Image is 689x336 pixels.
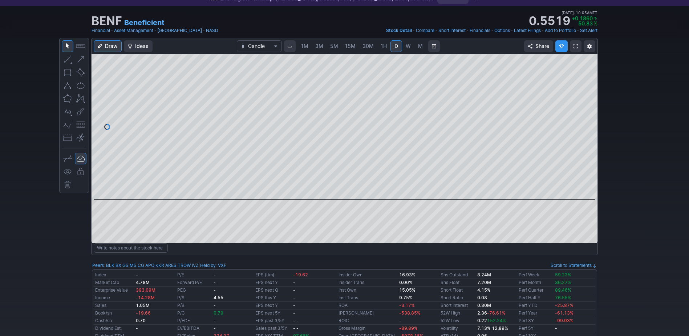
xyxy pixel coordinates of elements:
td: Enterprise Value [94,287,134,294]
td: EPS next Q [254,287,292,294]
button: Anchored VWAP [75,132,86,144]
a: Add to Portfolio [545,27,576,34]
td: EPS this Y [254,294,292,302]
span: 1M [301,43,308,49]
a: 0.08 [477,295,487,300]
a: Short Ratio [441,295,463,300]
b: 2.36 [477,310,506,316]
td: EPS next 5Y [254,309,292,317]
small: - - [293,318,299,323]
b: 0.22 [477,318,506,323]
td: EPS (ttm) [254,271,292,279]
button: Triangle [62,80,73,91]
span: • [466,27,469,34]
b: - [136,325,138,331]
button: Interval [284,40,296,52]
button: Rectangle [62,67,73,78]
td: Shs Outstand [439,271,475,279]
span: 76.55% [555,295,571,300]
button: Polygon [62,93,73,104]
td: Market Cap [94,279,134,287]
a: Scroll to Statements [551,263,597,268]
td: Perf Quarter [517,287,554,294]
button: Remove all autosaved drawings [62,179,73,191]
a: W [402,40,414,52]
td: Index [94,271,134,279]
div: | : [199,262,226,269]
a: 15M [342,40,359,52]
span: • [542,27,544,34]
b: 9.75% [399,295,413,300]
b: 15.05% [399,287,416,293]
span: +0.1860 [572,15,593,21]
span: -25.87% [555,303,574,308]
button: Explore new features [555,40,568,52]
td: Book/sh [94,309,134,317]
td: Dividend Est. [94,325,134,332]
td: Shs Float [439,279,475,287]
b: - [293,310,295,316]
button: Drawing mode: Single [62,153,73,164]
b: 1.05M [136,303,150,308]
a: [GEOGRAPHIC_DATA] [157,27,202,34]
span: D [394,43,398,49]
span: -3.17% [399,303,415,308]
span: Candle [248,43,271,50]
span: • [577,27,579,34]
span: -99.93% [555,318,574,323]
td: EPS next Y [254,279,292,287]
button: Fibonacci retracements [75,119,86,131]
a: BX [115,262,121,269]
span: 152.24% [487,318,506,323]
button: Measure [75,40,86,52]
td: P/FCF [176,317,212,325]
b: - [293,287,295,293]
td: ROA [337,302,398,309]
a: Stock Detail [386,27,412,34]
a: Peers [92,263,104,268]
b: - [214,287,216,293]
button: Ellipse [75,80,86,91]
span: 5M [330,43,338,49]
span: % [593,20,597,27]
b: 7.20M [477,280,491,285]
span: Draw [105,43,118,50]
td: Inst Own [337,287,398,294]
span: -61.13% [555,310,574,316]
b: - [293,295,295,300]
small: - - [293,325,299,331]
a: Fullscreen [570,40,581,52]
b: 4.55 [214,295,223,300]
b: - [214,272,216,277]
a: KKR [155,262,164,269]
a: Options [494,27,510,34]
a: Latest Filings [514,27,541,34]
span: • [511,27,513,34]
a: CG [138,262,144,269]
button: Rotated rectangle [75,67,86,78]
td: Sales [94,302,134,309]
b: - [555,325,557,331]
div: : [92,262,199,269]
td: Inst Trans [337,294,398,302]
td: ROIC [337,317,398,325]
a: NASD [206,27,218,34]
span: 0.79 [214,310,223,316]
td: Perf 5Y [517,325,554,332]
td: 52W Low [439,317,475,325]
span: -89.89% [399,325,418,331]
b: 16.93% [399,272,416,277]
td: Forward P/E [176,279,212,287]
td: EPS past 3/5Y [254,317,292,325]
td: EV/EBITDA [176,325,212,332]
span: 30M [362,43,374,49]
a: TROW [178,262,191,269]
span: -19.66 [136,310,151,316]
small: 7.13% 12.89% [477,325,508,331]
h1: BENF [92,15,122,27]
a: GS [122,262,129,269]
a: ARES [165,262,177,269]
button: Ideas [124,40,153,52]
button: Line [62,53,73,65]
td: Perf 3Y [517,317,554,325]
